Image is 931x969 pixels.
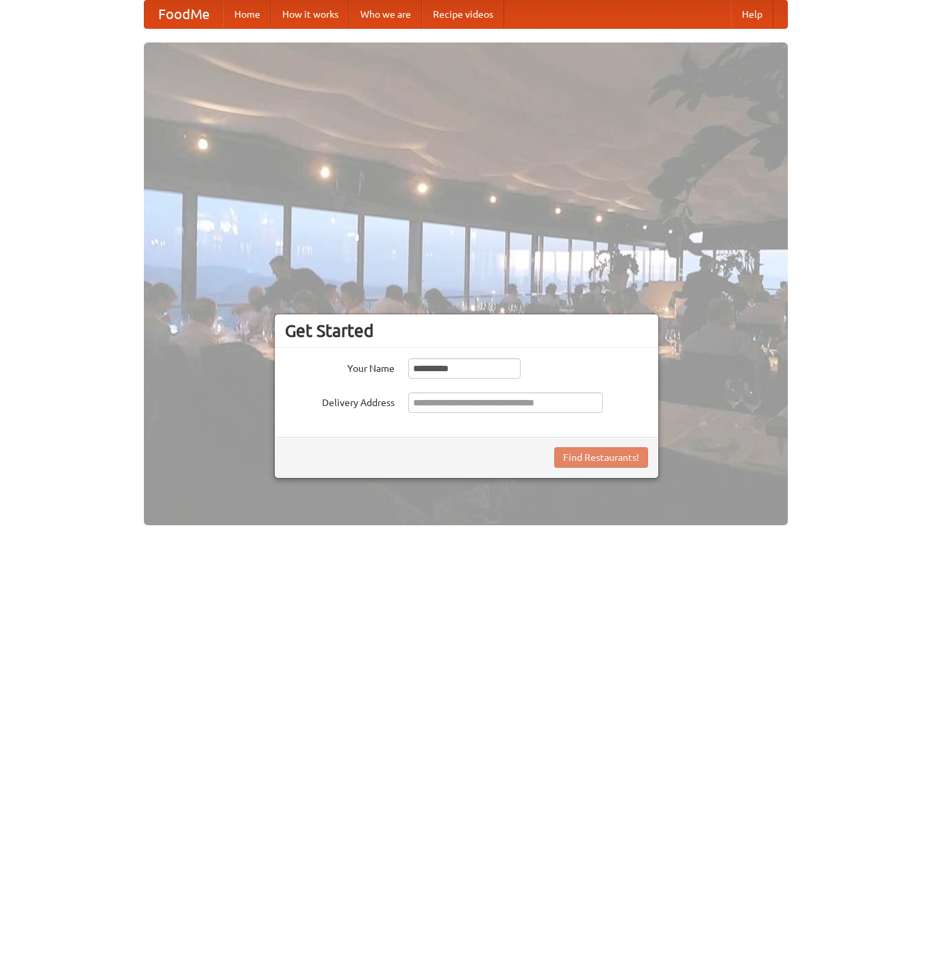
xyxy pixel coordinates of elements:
[731,1,773,28] a: Help
[349,1,422,28] a: Who we are
[554,447,648,468] button: Find Restaurants!
[285,358,395,375] label: Your Name
[285,392,395,410] label: Delivery Address
[271,1,349,28] a: How it works
[223,1,271,28] a: Home
[285,320,648,341] h3: Get Started
[145,1,223,28] a: FoodMe
[422,1,504,28] a: Recipe videos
